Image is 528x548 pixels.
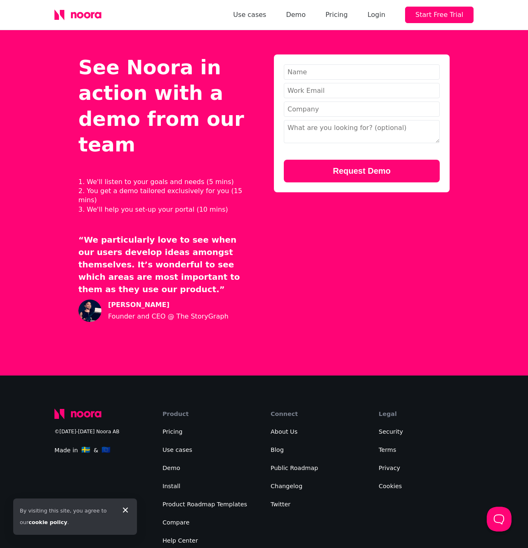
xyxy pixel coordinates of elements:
span: 🇸🇪 [81,446,90,454]
a: Use cases [163,446,192,453]
div: Connect [271,409,365,419]
div: By visiting this site, you agree to our . [20,505,114,528]
iframe: Help Scout Beacon - Open [487,507,511,531]
div: ©[DATE]-[DATE] Noora AB [54,426,149,437]
div: Product [163,409,257,419]
a: Use cases [233,9,266,21]
h2: See Noora in action with a demo from our team [78,54,254,158]
span: 🇪🇺 [101,446,111,454]
p: 1. We'll listen to your goals and needs (5 mins) 2. You get a demo tailored exclusively for you (... [78,177,254,215]
a: Changelog [271,483,302,489]
a: Pricing [325,9,348,21]
a: Security [379,428,403,435]
a: Terms [379,446,396,453]
input: Company [284,102,440,117]
a: Cookies [379,483,402,489]
a: Compare [163,519,189,526]
div: Made in & [54,444,149,456]
a: Product Roadmap Templates [163,501,247,508]
div: Legal [379,409,474,419]
a: Pricing [163,428,183,435]
a: cookie policy [28,519,67,525]
a: Help Center [163,537,198,544]
input: Name [284,64,440,80]
a: Demo [163,465,180,471]
input: Work Email [284,83,440,98]
q: We particularly love to see when our users develop ideas amongst themselves. It’s wonderful to se... [78,235,240,294]
div: Login [368,9,385,21]
a: Privacy [379,465,400,471]
img: NadiaOdunayo.png [78,299,101,322]
a: Twitter [271,501,290,508]
button: Request Demo [284,160,440,182]
strong: [PERSON_NAME] [108,299,229,311]
a: Public Roadmap [271,465,318,471]
a: Install [163,483,180,489]
span: Founder and CEO @ The StoryGraph [108,311,229,322]
a: Blog [271,446,284,453]
button: Start Free Trial [405,7,474,23]
a: About Us [271,428,297,435]
a: Demo [286,9,306,21]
